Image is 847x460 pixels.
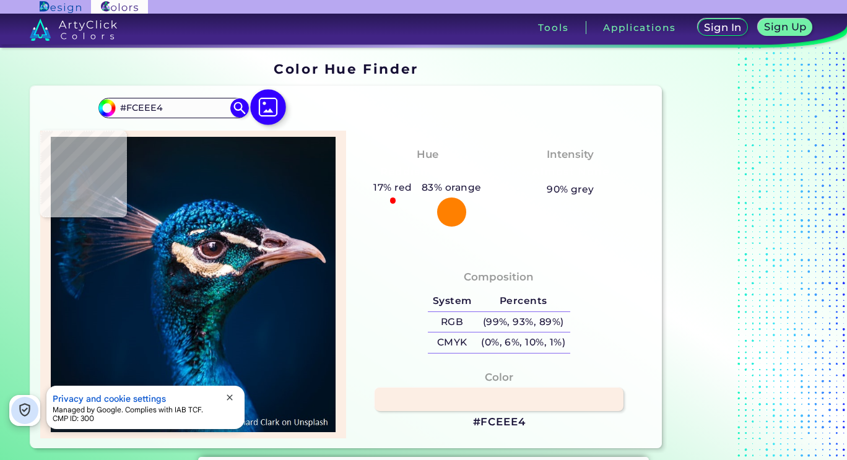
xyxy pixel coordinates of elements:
img: ArtyClick Design logo [40,1,81,13]
h5: CMYK [428,332,476,353]
h5: Sign Up [766,22,804,32]
h3: Tools [538,23,568,32]
h5: Percents [476,291,570,311]
iframe: Advertisement [667,57,822,443]
h4: Composition [464,268,534,286]
h3: Almost None [527,165,614,180]
h5: (0%, 6%, 10%, 1%) [476,332,570,353]
h5: 83% orange [417,180,486,196]
h4: Color [485,368,513,386]
img: icon search [230,98,249,117]
a: Sign Up [761,20,810,35]
h1: Color Hue Finder [274,59,418,78]
img: icon picture [250,89,286,125]
h5: 17% red [369,180,417,196]
h3: Reddish Orange [375,165,480,180]
input: type color.. [116,100,231,116]
h5: Sign In [706,23,739,32]
img: logo_artyclick_colors_white.svg [30,19,117,41]
h4: Intensity [547,145,594,163]
h3: Applications [603,23,675,32]
h4: Hue [417,145,438,163]
a: Sign In [700,20,745,35]
h5: (99%, 93%, 89%) [476,312,570,332]
h5: 90% grey [547,181,594,197]
h5: RGB [428,312,476,332]
h3: #FCEEE4 [473,415,526,430]
h5: System [428,291,476,311]
img: img_pavlin.jpg [46,137,340,432]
